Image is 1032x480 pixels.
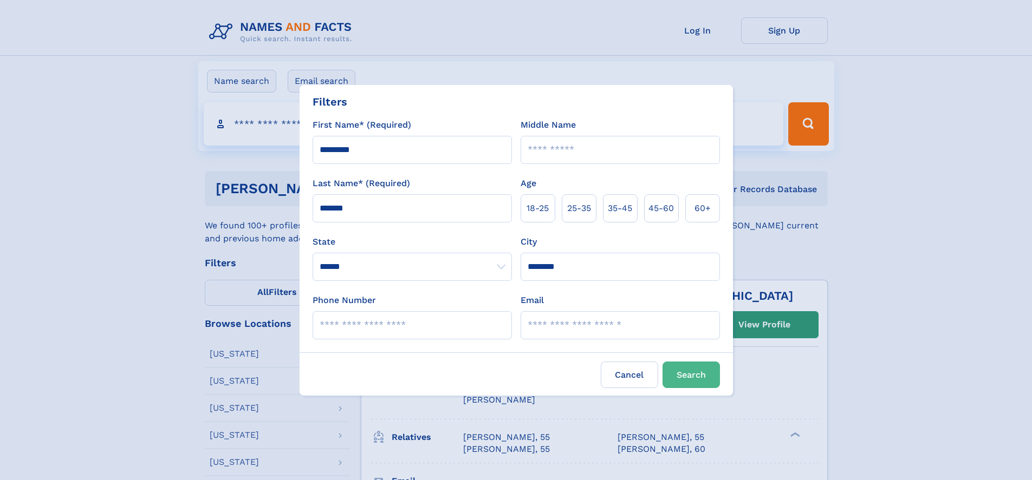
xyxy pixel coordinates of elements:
div: Filters [313,94,347,110]
span: 60+ [695,202,711,215]
label: Middle Name [521,119,576,131]
label: First Name* (Required) [313,119,411,131]
label: City [521,235,537,248]
label: Last Name* (Required) [313,177,410,190]
span: 18‑25 [527,202,549,215]
span: 35‑45 [608,202,632,215]
label: Age [521,177,536,190]
button: Search [663,361,720,388]
span: 45‑60 [648,202,674,215]
label: State [313,235,512,248]
span: 25‑35 [567,202,591,215]
label: Phone Number [313,294,376,307]
label: Cancel [601,361,658,388]
label: Email [521,294,544,307]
